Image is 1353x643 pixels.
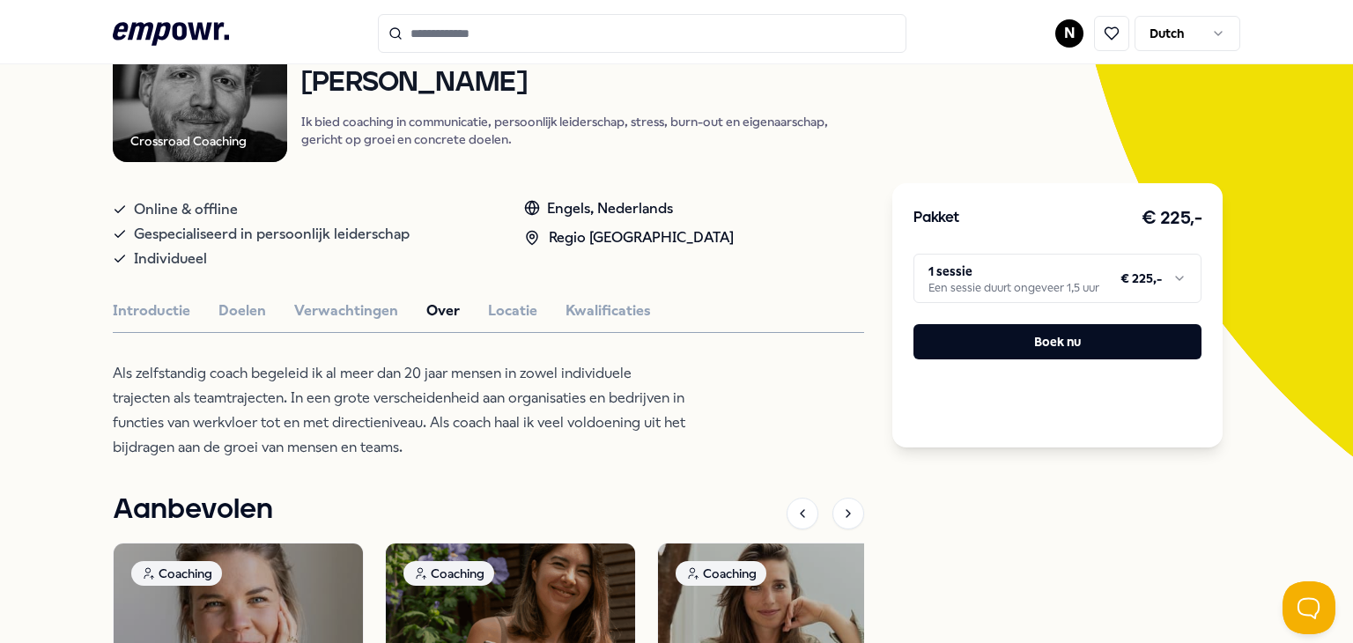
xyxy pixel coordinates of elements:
div: Coaching [676,561,766,586]
button: Introductie [113,299,190,322]
h1: Aanbevolen [113,488,273,532]
button: Verwachtingen [294,299,398,322]
span: Individueel [134,247,207,271]
p: Als zelfstandig coach begeleid ik al meer dan 20 jaar mensen in zowel individuele trajecten als t... [113,361,685,460]
div: Engels, Nederlands [524,197,734,220]
input: Search for products, categories or subcategories [378,14,906,53]
button: Boek nu [913,324,1201,359]
h3: Pakket [913,207,959,230]
div: Crossroad Coaching [130,131,247,151]
h1: [PERSON_NAME] [301,68,864,99]
p: Ik bied coaching in communicatie, persoonlijk leiderschap, stress, burn-out en eigenaarschap, ger... [301,113,864,148]
h3: € 225,- [1142,204,1202,233]
span: Online & offline [134,197,238,222]
button: N [1055,19,1083,48]
div: Coaching [131,561,222,586]
div: Coaching [403,561,494,586]
div: Regio [GEOGRAPHIC_DATA] [524,226,734,249]
button: Locatie [488,299,537,322]
iframe: Help Scout Beacon - Open [1283,581,1335,634]
span: Gespecialiseerd in persoonlijk leiderschap [134,222,410,247]
button: Kwalificaties [566,299,651,322]
button: Doelen [218,299,266,322]
button: Over [426,299,460,322]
